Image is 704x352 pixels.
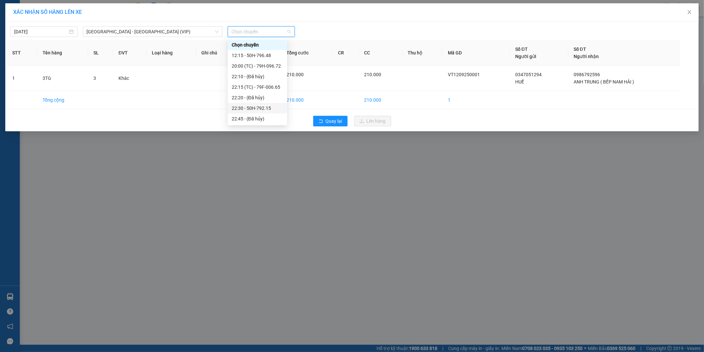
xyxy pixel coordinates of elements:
b: Gửi khách hàng [41,10,65,41]
td: Khác [113,66,147,91]
span: 0347051294 [515,72,542,77]
span: down [215,30,219,34]
span: Chọn chuyến [232,27,291,37]
span: 3 [93,76,96,81]
div: Chọn chuyến [232,41,283,48]
td: Tổng cộng [37,91,88,109]
span: Số ĐT [515,47,528,52]
span: 210.000 [364,72,381,77]
img: logo.jpg [72,8,87,24]
div: 22:20 - (Đã hủy) [232,94,283,101]
th: Tên hàng [37,40,88,66]
div: 22:15 (TC) - 79F-006.65 [232,83,283,91]
input: 12/09/2025 [14,28,68,35]
th: Tổng cước [281,40,333,66]
div: 20:00 (TC) - 79H-096.72 [232,62,283,70]
button: Close [680,3,699,22]
td: 1 [443,91,510,109]
span: Người gửi [515,54,536,59]
th: ĐVT [113,40,147,66]
li: (c) 2017 [55,31,91,40]
span: XÁC NHẬN SỐ HÀNG LÊN XE [13,9,82,15]
span: rollback [318,119,323,124]
td: 210.000 [281,91,333,109]
button: rollbackQuay lại [313,116,348,126]
th: SL [88,40,113,66]
span: 0986792596 [574,72,600,77]
b: [DOMAIN_NAME] [55,25,91,30]
th: STT [7,40,37,66]
div: 22:45 - (Đã hủy) [232,115,283,122]
span: close [687,10,692,15]
span: ANH TRUNG ( BẾP NAM HẢI ) [574,79,634,84]
th: Thu hộ [403,40,443,66]
span: HUẾ [515,79,524,84]
span: Quay lại [326,117,342,125]
img: logo.jpg [8,8,41,41]
td: 3TG [37,66,88,91]
th: Ghi chú [196,40,238,66]
span: VT1209250001 [448,72,480,77]
span: Số ĐT [574,47,586,52]
th: Mã GD [443,40,510,66]
div: 22:30 - 50H-792.15 [232,105,283,112]
div: 12:15 - 50H-796.48 [232,52,283,59]
th: Loại hàng [147,40,196,66]
td: 1 [7,66,37,91]
span: Người nhận [574,54,599,59]
span: Sài Gòn - Nha Trang (VIP) [87,27,218,37]
div: 22:10 - (Đã hủy) [232,73,283,80]
b: Phúc An Express [8,43,34,85]
span: 210.000 [286,72,304,77]
div: Chọn chuyến [228,40,287,50]
button: uploadLên hàng [354,116,391,126]
th: CR [333,40,359,66]
th: CC [359,40,403,66]
td: 210.000 [359,91,403,109]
